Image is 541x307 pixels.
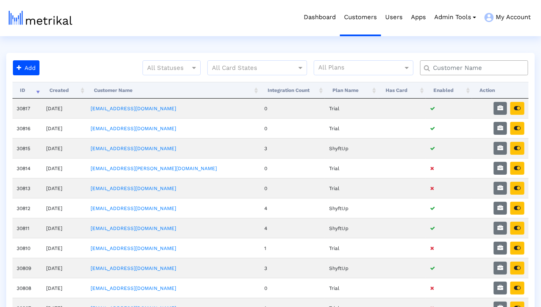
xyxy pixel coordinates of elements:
td: Trial [325,278,378,298]
td: 4 [260,218,325,238]
td: 0 [260,118,325,138]
img: metrical-logo-light.png [9,11,72,25]
button: Add [13,60,39,75]
th: Has Card: activate to sort column ascending [378,82,426,99]
td: 30810 [12,238,42,258]
td: ShyftUp [325,138,378,158]
td: ShyftUp [325,198,378,218]
td: Trial [325,238,378,258]
td: ShyftUp [325,218,378,238]
a: [EMAIL_ADDRESS][DOMAIN_NAME] [91,225,176,231]
td: 30808 [12,278,42,298]
th: Plan Name: activate to sort column ascending [325,82,378,99]
th: Customer Name: activate to sort column ascending [86,82,260,99]
th: Created: activate to sort column ascending [42,82,86,99]
a: [EMAIL_ADDRESS][DOMAIN_NAME] [91,265,176,271]
a: [EMAIL_ADDRESS][DOMAIN_NAME] [91,285,176,291]
td: 0 [260,278,325,298]
td: 30813 [12,178,42,198]
input: Customer Name [427,64,525,72]
th: ID: activate to sort column ascending [12,82,42,99]
td: 30811 [12,218,42,238]
a: [EMAIL_ADDRESS][DOMAIN_NAME] [91,205,176,211]
input: All Card States [212,63,288,74]
td: Trial [325,178,378,198]
img: my-account-menu-icon.png [484,13,494,22]
a: [EMAIL_ADDRESS][DOMAIN_NAME] [91,245,176,251]
td: 1 [260,238,325,258]
td: [DATE] [42,138,86,158]
a: [EMAIL_ADDRESS][DOMAIN_NAME] [91,106,176,111]
td: 4 [260,198,325,218]
a: [EMAIL_ADDRESS][DOMAIN_NAME] [91,126,176,131]
td: 3 [260,258,325,278]
td: 0 [260,99,325,118]
td: Trial [325,118,378,138]
td: 30812 [12,198,42,218]
td: [DATE] [42,178,86,198]
td: 30814 [12,158,42,178]
td: 3 [260,138,325,158]
a: [EMAIL_ADDRESS][DOMAIN_NAME] [91,186,176,191]
td: 30815 [12,138,42,158]
th: Action [472,82,529,99]
td: ShyftUp [325,258,378,278]
td: [DATE] [42,99,86,118]
td: 30809 [12,258,42,278]
td: Trial [325,158,378,178]
td: [DATE] [42,198,86,218]
td: [DATE] [42,238,86,258]
td: Trial [325,99,378,118]
td: 30817 [12,99,42,118]
td: [DATE] [42,158,86,178]
td: 0 [260,158,325,178]
td: [DATE] [42,258,86,278]
th: Integration Count: activate to sort column ascending [260,82,325,99]
td: [DATE] [42,118,86,138]
td: [DATE] [42,278,86,298]
th: Enabled: activate to sort column ascending [426,82,472,99]
input: All Plans [318,63,404,74]
a: [EMAIL_ADDRESS][PERSON_NAME][DOMAIN_NAME] [91,166,217,171]
a: [EMAIL_ADDRESS][DOMAIN_NAME] [91,146,176,151]
td: 0 [260,178,325,198]
td: [DATE] [42,218,86,238]
td: 30816 [12,118,42,138]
